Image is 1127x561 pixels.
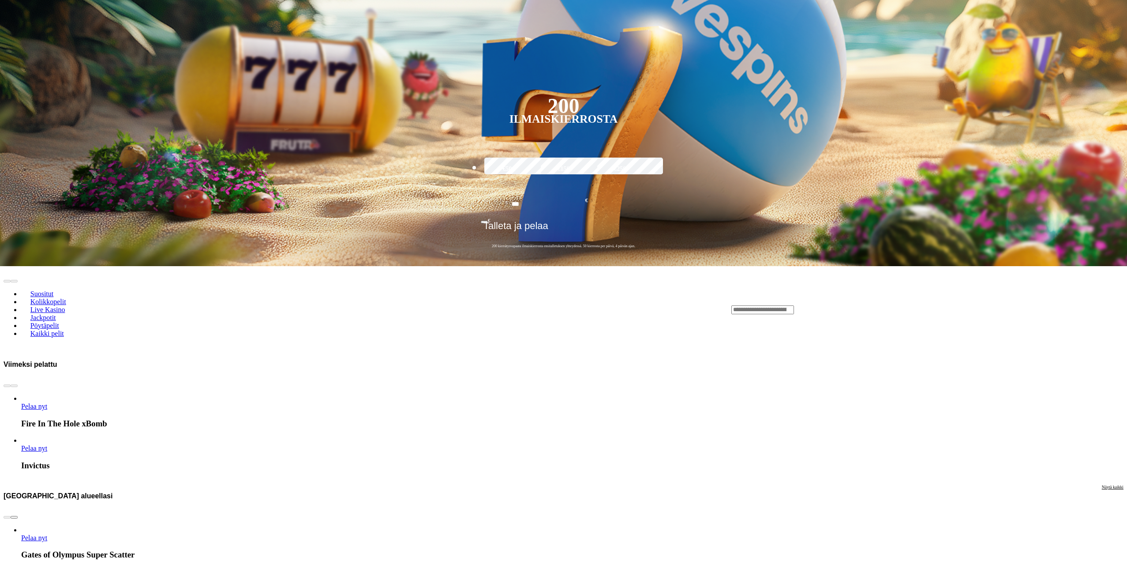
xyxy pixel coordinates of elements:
span: Pöytäpelit [27,322,63,329]
span: Kaikki pelit [27,330,67,337]
input: Search [731,305,794,314]
span: Kolikkopelit [27,298,70,305]
button: prev slide [4,280,11,282]
span: Jackpotit [27,314,60,321]
span: 200 kierrätysvapaata ilmaiskierrosta ensitalletuksen yhteydessä. 50 kierrosta per päivä, 4 päivän... [481,244,646,248]
span: Pelaa nyt [21,403,47,410]
div: Ilmaiskierrosta [509,114,618,124]
a: Kaikki pelit [21,327,73,340]
button: Talleta ja pelaa [481,220,646,238]
label: €150 [539,156,588,182]
a: Fire In The Hole xBomb [21,403,47,410]
span: Suositut [27,290,57,297]
button: prev slide [4,384,11,387]
div: 200 [547,101,579,111]
a: Näytä kaikki [1102,485,1123,507]
h3: Fire In The Hole xBomb [21,419,1123,429]
span: € [488,218,490,223]
a: Gates of Olympus Super Scatter [21,534,47,542]
span: Live Kasino [27,306,69,313]
article: Invictus [21,437,1123,471]
a: Invictus [21,444,47,452]
label: €50 [482,156,532,182]
h3: Viimeksi pelattu [4,360,57,369]
article: Fire In The Hole xBomb [21,395,1123,429]
a: Suositut [21,287,63,300]
span: € [585,196,588,205]
span: Pelaa nyt [21,444,47,452]
a: Live Kasino [21,303,74,316]
span: Pelaa nyt [21,534,47,542]
label: €250 [595,156,645,182]
span: Näytä kaikki [1102,485,1123,489]
button: next slide [11,384,18,387]
button: next slide [11,516,18,519]
nav: Lobby [4,275,714,345]
a: Jackpotit [21,311,65,324]
button: next slide [11,280,18,282]
button: prev slide [4,516,11,519]
h3: Gates of Olympus Super Scatter [21,550,1123,560]
h3: Invictus [21,461,1123,471]
a: Kolikkopelit [21,295,75,308]
article: Gates of Olympus Super Scatter [21,526,1123,560]
h3: [GEOGRAPHIC_DATA] alueellasi [4,492,112,500]
span: Talleta ja pelaa [483,220,548,238]
header: Lobby [4,266,1123,353]
a: Pöytäpelit [21,319,68,332]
